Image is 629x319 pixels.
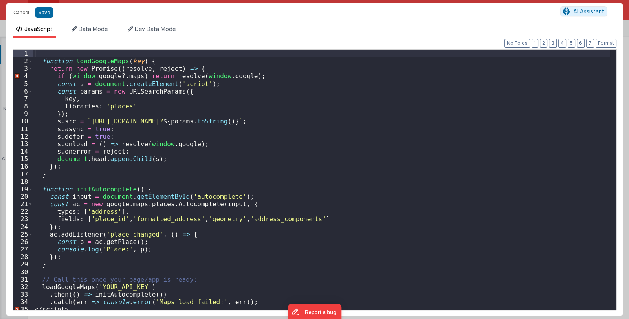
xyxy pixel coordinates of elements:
div: 34 [13,298,33,306]
button: 1 [532,39,538,48]
button: AI Assistant [560,6,607,16]
div: 22 [13,208,33,215]
button: Cancel [9,7,33,18]
div: 30 [13,268,33,276]
div: 2 [13,57,33,65]
div: 14 [13,148,33,155]
button: 3 [549,39,557,48]
div: 9 [13,110,33,117]
span: Dev Data Model [135,26,177,32]
button: 4 [558,39,566,48]
div: 13 [13,140,33,148]
div: 3 [13,65,33,72]
div: 23 [13,215,33,223]
div: 6 [13,88,33,95]
div: 12 [13,133,33,140]
div: 7 [13,95,33,103]
div: 31 [13,276,33,283]
div: 18 [13,178,33,185]
div: 20 [13,193,33,200]
div: 27 [13,246,33,253]
div: 25 [13,231,33,238]
div: 16 [13,163,33,170]
div: 11 [13,125,33,133]
div: 4 [13,72,33,80]
button: Save [35,7,53,18]
div: 21 [13,200,33,208]
button: 6 [577,39,585,48]
span: JavaScript [24,26,53,32]
div: 32 [13,283,33,291]
div: 8 [13,103,33,110]
div: 10 [13,117,33,125]
div: 17 [13,170,33,178]
div: 5 [13,80,33,88]
div: 35 [13,306,33,313]
div: 15 [13,155,33,163]
div: 33 [13,291,33,298]
button: 5 [568,39,575,48]
span: Data Model [79,26,109,32]
button: No Folds [504,39,530,48]
div: 19 [13,185,33,193]
button: 2 [540,39,547,48]
div: 26 [13,238,33,246]
div: 24 [13,223,33,231]
button: Format [596,39,616,48]
div: 29 [13,260,33,268]
div: 1 [13,50,33,57]
div: 28 [13,253,33,260]
button: 7 [586,39,594,48]
span: AI Assistant [573,8,604,15]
